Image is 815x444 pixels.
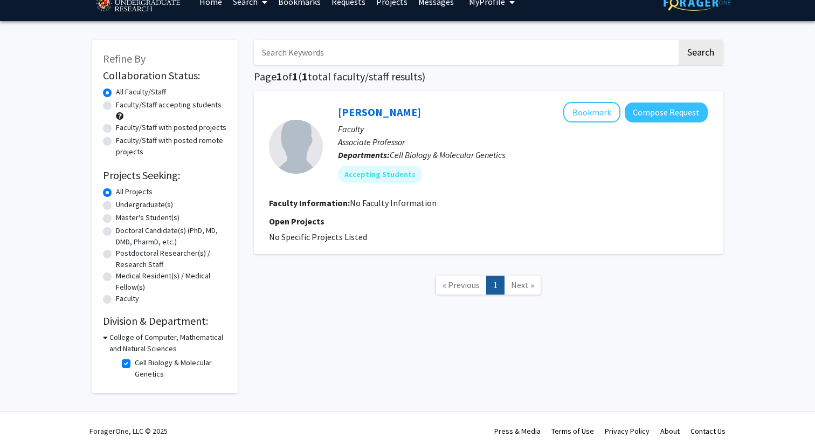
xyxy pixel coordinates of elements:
[625,103,708,122] button: Compose Request to Brian Pierce
[443,279,480,290] span: « Previous
[277,70,282,83] span: 1
[269,215,708,228] p: Open Projects
[116,225,227,248] label: Doctoral Candidate(s) (PhD, MD, DMD, PharmD, etc.)
[116,293,139,304] label: Faculty
[116,270,227,293] label: Medical Resident(s) / Medical Fellow(s)
[116,122,226,133] label: Faculty/Staff with posted projects
[338,135,708,148] p: Associate Professor
[8,395,46,436] iframe: Chat
[269,197,350,208] b: Faculty Information:
[390,149,505,160] span: Cell Biology & Molecular Genetics
[116,186,153,197] label: All Projects
[494,426,541,436] a: Press & Media
[436,276,487,295] a: Previous Page
[116,212,179,223] label: Master's Student(s)
[292,70,298,83] span: 1
[254,40,677,65] input: Search Keywords
[350,197,437,208] span: No Faculty Information
[690,426,726,436] a: Contact Us
[254,265,723,309] nav: Page navigation
[116,99,222,111] label: Faculty/Staff accepting students
[504,276,541,295] a: Next Page
[679,40,723,65] button: Search
[109,332,227,354] h3: College of Computer, Mathematical and Natural Sciences
[116,86,166,98] label: All Faculty/Staff
[338,105,421,119] a: [PERSON_NAME]
[103,52,146,65] span: Refine By
[103,69,227,82] h2: Collaboration Status:
[563,102,620,122] button: Add Brian Pierce to Bookmarks
[338,122,708,135] p: Faculty
[605,426,650,436] a: Privacy Policy
[302,70,308,83] span: 1
[254,70,723,83] h1: Page of ( total faculty/staff results)
[135,357,224,380] label: Cell Biology & Molecular Genetics
[338,149,390,160] b: Departments:
[660,426,680,436] a: About
[116,248,227,270] label: Postdoctoral Researcher(s) / Research Staff
[511,279,534,290] span: Next »
[116,199,173,210] label: Undergraduate(s)
[486,276,505,295] a: 1
[116,135,227,158] label: Faculty/Staff with posted remote projects
[338,166,422,183] mat-chip: Accepting Students
[103,169,227,182] h2: Projects Seeking:
[103,315,227,327] h2: Division & Department:
[551,426,594,436] a: Terms of Use
[269,231,367,242] span: No Specific Projects Listed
